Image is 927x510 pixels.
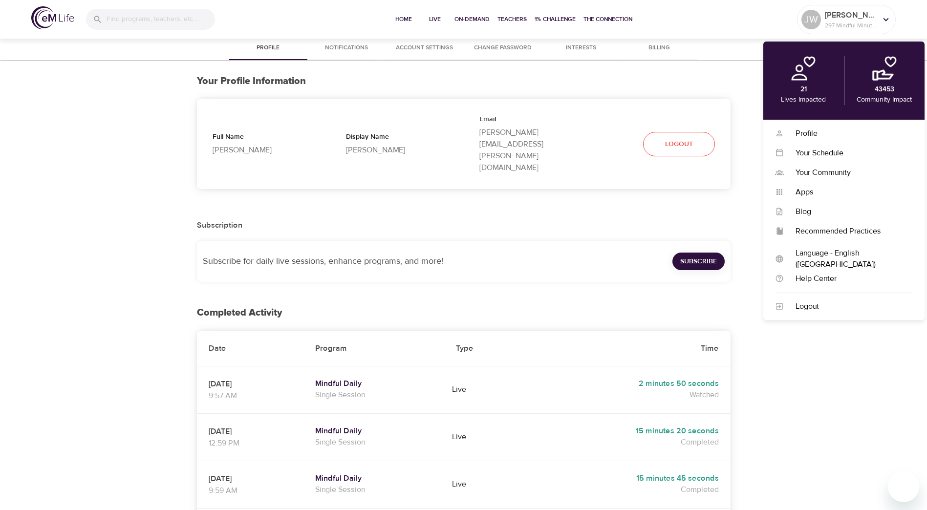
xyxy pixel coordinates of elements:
[454,14,490,24] span: On-Demand
[315,436,432,448] p: Single Session
[791,56,816,81] img: personal.png
[444,413,523,461] td: Live
[444,461,523,508] td: Live
[497,14,527,24] span: Teachers
[313,43,380,53] span: Notifications
[197,76,731,87] h3: Your Profile Information
[784,128,913,139] div: Profile
[784,301,913,312] div: Logout
[203,255,661,268] p: Subscribe for daily live sessions, enhance programs, and more!
[209,437,292,449] p: 12:59 PM
[444,331,523,366] th: Type
[213,132,315,144] p: Full Name
[857,95,912,105] p: Community Impact
[479,127,582,173] p: [PERSON_NAME][EMAIL_ADDRESS][PERSON_NAME][DOMAIN_NAME]
[315,426,432,436] a: Mindful Daily
[784,206,913,217] div: Blog
[665,138,693,150] span: Logout
[107,9,215,30] input: Find programs, teachers, etc...
[315,473,432,484] a: Mindful Daily
[784,187,913,198] div: Apps
[800,85,807,95] p: 21
[197,220,731,231] h2: Subscription
[784,273,913,284] div: Help Center
[535,473,718,484] h5: 15 minutes 45 seconds
[548,43,614,53] span: Interests
[235,43,302,53] span: Profile
[626,43,692,53] span: Billing
[825,9,877,21] p: [PERSON_NAME]
[209,378,292,390] p: [DATE]
[209,473,292,485] p: [DATE]
[303,331,444,366] th: Program
[535,436,718,448] p: Completed
[479,114,582,127] p: Email
[535,389,718,401] p: Watched
[470,43,536,53] span: Change Password
[209,485,292,496] p: 9:59 AM
[680,255,717,268] span: Subscribe
[315,379,432,389] a: Mindful Daily
[825,21,877,30] p: 297 Mindful Minutes
[781,95,826,105] p: Lives Impacted
[888,471,919,502] iframe: Button to launch messaging window
[872,56,897,81] img: community.png
[213,144,315,156] p: [PERSON_NAME]
[346,144,448,156] p: [PERSON_NAME]
[209,390,292,402] p: 9:57 AM
[535,379,718,389] h5: 2 minutes 50 seconds
[784,226,913,237] div: Recommended Practices
[423,14,447,24] span: Live
[444,366,523,413] td: Live
[346,132,448,144] p: Display Name
[315,484,432,495] p: Single Session
[391,43,458,53] span: Account Settings
[643,132,715,157] button: Logout
[209,425,292,437] p: [DATE]
[801,10,821,29] div: JW
[784,167,913,178] div: Your Community
[523,331,730,366] th: Time
[535,426,718,436] h5: 15 minutes 20 seconds
[392,14,415,24] span: Home
[535,14,576,24] span: 1% Challenge
[672,253,725,271] button: Subscribe
[583,14,632,24] span: The Connection
[315,389,432,401] p: Single Session
[197,307,731,319] h2: Completed Activity
[875,85,894,95] p: 43453
[31,6,74,29] img: logo
[784,248,913,270] div: Language - English ([GEOGRAPHIC_DATA])
[197,331,304,366] th: Date
[784,148,913,159] div: Your Schedule
[535,484,718,495] p: Completed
